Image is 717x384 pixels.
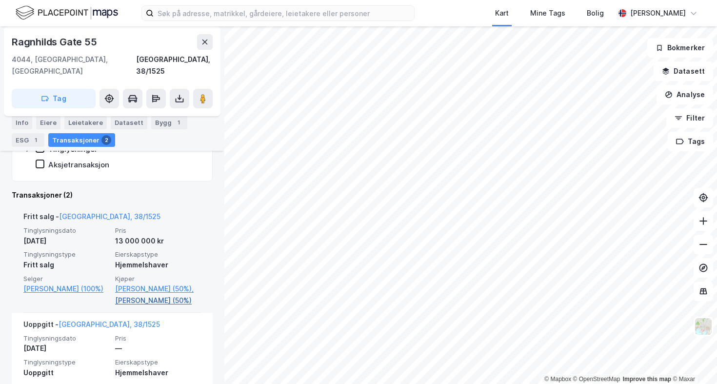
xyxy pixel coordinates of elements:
div: Leietakere [64,116,107,129]
div: 13 000 000 kr [115,235,201,247]
span: Pris [115,334,201,343]
div: Bolig [587,7,604,19]
button: Filter [666,108,713,128]
div: Hjemmelshaver [115,367,201,379]
div: [DATE] [23,235,109,247]
div: Eiere [36,116,60,129]
div: — [115,343,201,354]
a: [PERSON_NAME] (100%) [23,283,109,295]
span: Pris [115,226,201,235]
a: Improve this map [623,376,671,383]
span: Eierskapstype [115,358,201,366]
span: Tinglysningsdato [23,226,109,235]
a: OpenStreetMap [573,376,620,383]
span: Tinglysningstype [23,250,109,259]
button: Tags [668,132,713,151]
div: Transaksjoner [48,133,115,147]
div: 1 [174,118,183,127]
span: Kjøper [115,275,201,283]
div: Fritt salg - [23,211,160,226]
div: Aksjetransaksjon [48,160,109,169]
div: [DATE] [23,343,109,354]
button: Datasett [654,61,713,81]
div: Info [12,116,32,129]
div: Mine Tags [530,7,565,19]
div: ESG [12,133,44,147]
a: [GEOGRAPHIC_DATA], 38/1525 [59,320,160,328]
div: Uoppgitt - [23,319,160,334]
a: [PERSON_NAME] (50%) [115,295,201,306]
a: [GEOGRAPHIC_DATA], 38/1525 [59,212,160,221]
iframe: Chat Widget [668,337,717,384]
input: Søk på adresse, matrikkel, gårdeiere, leietakere eller personer [154,6,414,20]
div: Kontrollprogram for chat [668,337,717,384]
div: 2 [101,135,111,145]
div: Transaksjoner (2) [12,189,213,201]
button: Bokmerker [647,38,713,58]
img: Z [694,317,713,336]
button: Tag [12,89,96,108]
div: Hjemmelshaver [115,259,201,271]
a: [PERSON_NAME] (50%), [115,283,201,295]
div: Ragnhilds Gate 55 [12,34,99,50]
span: Tinglysningstype [23,358,109,366]
div: 4044, [GEOGRAPHIC_DATA], [GEOGRAPHIC_DATA] [12,54,136,77]
div: Kart [495,7,509,19]
div: Fritt salg [23,259,109,271]
div: [PERSON_NAME] [630,7,686,19]
div: 1 [31,135,40,145]
div: Datasett [111,116,147,129]
div: Uoppgitt [23,367,109,379]
div: [GEOGRAPHIC_DATA], 38/1525 [136,54,213,77]
img: logo.f888ab2527a4732fd821a326f86c7f29.svg [16,4,118,21]
a: Mapbox [544,376,571,383]
span: Eierskapstype [115,250,201,259]
div: Bygg [151,116,187,129]
span: Tinglysningsdato [23,334,109,343]
button: Analyse [657,85,713,104]
span: Selger [23,275,109,283]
